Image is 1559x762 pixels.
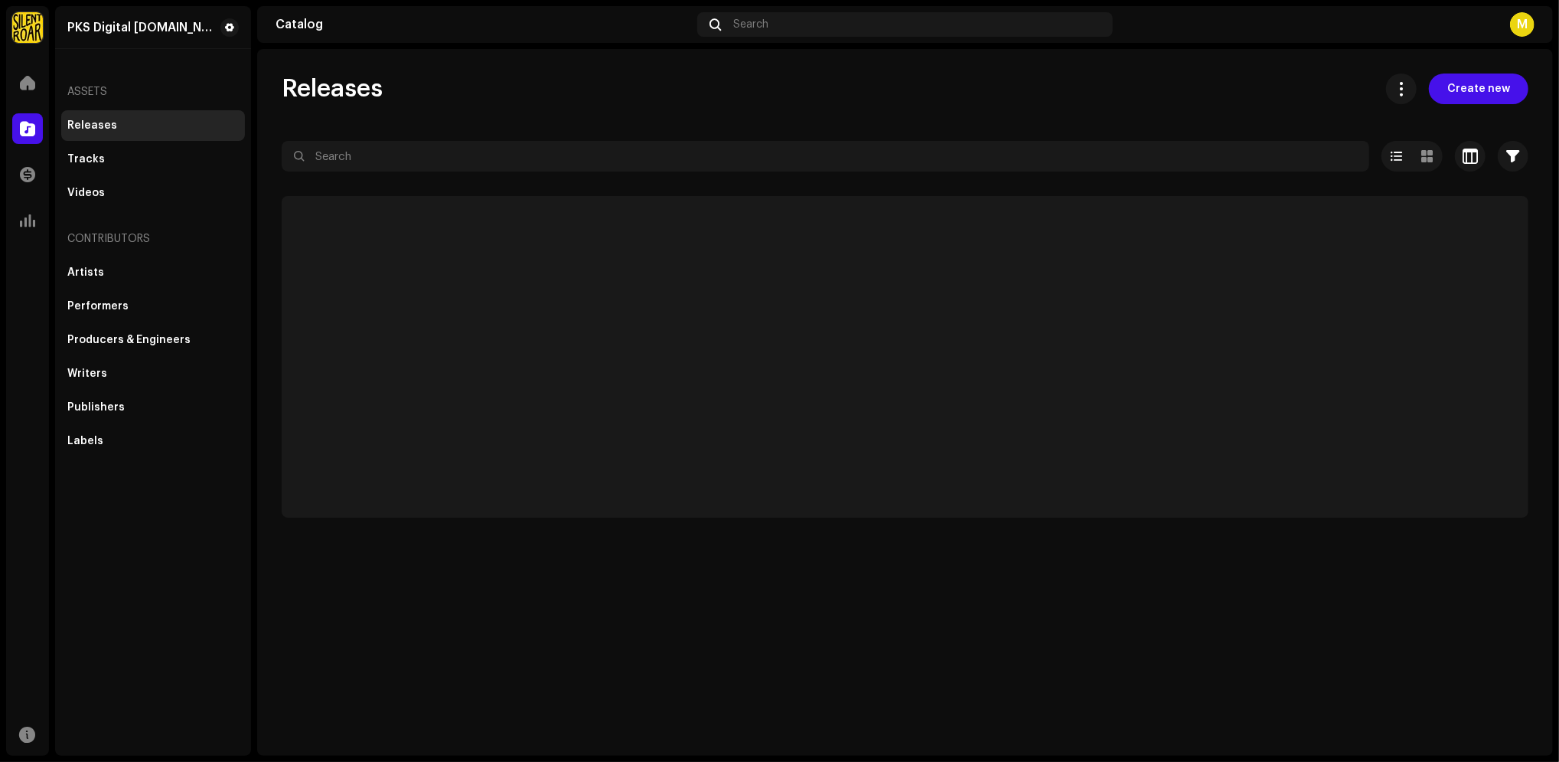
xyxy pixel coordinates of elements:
[61,74,245,110] re-a-nav-header: Assets
[282,141,1369,172] input: Search
[67,401,125,414] div: Publishers
[67,119,117,132] div: Releases
[61,392,245,423] re-m-nav-item: Publishers
[67,267,104,279] div: Artists
[276,18,691,31] div: Catalog
[67,21,214,34] div: PKS Digital Pvt.Ltd
[61,221,245,257] re-a-nav-header: Contributors
[61,325,245,355] re-m-nav-item: Producers & Engineers
[733,18,768,31] span: Search
[61,358,245,389] re-m-nav-item: Writers
[61,257,245,288] re-m-nav-item: Artists
[67,187,105,199] div: Videos
[67,153,105,165] div: Tracks
[67,334,191,346] div: Producers & Engineers
[61,110,245,141] re-m-nav-item: Releases
[1429,74,1528,104] button: Create new
[61,426,245,456] re-m-nav-item: Labels
[12,12,43,43] img: fcfd72e7-8859-4002-b0df-9a7058150634
[61,144,245,175] re-m-nav-item: Tracks
[67,300,129,312] div: Performers
[67,368,107,380] div: Writers
[61,291,245,322] re-m-nav-item: Performers
[67,435,103,447] div: Labels
[1510,12,1535,37] div: M
[282,74,383,104] span: Releases
[61,178,245,208] re-m-nav-item: Videos
[1447,74,1510,104] span: Create new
